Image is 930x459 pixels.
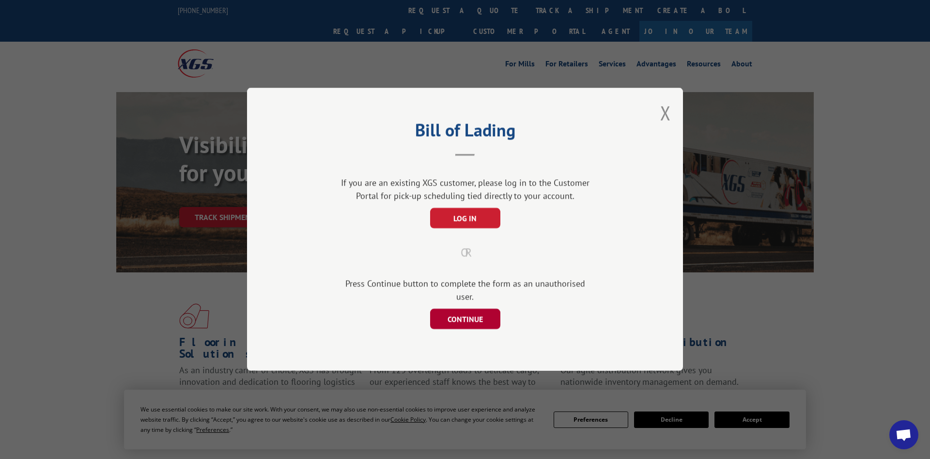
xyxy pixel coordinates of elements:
[430,309,500,330] button: CONTINUE
[430,208,500,229] button: LOG IN
[430,215,500,223] a: LOG IN
[295,244,635,262] div: OR
[295,123,635,142] h2: Bill of Lading
[660,100,671,126] button: Close modal
[337,176,593,203] div: If you are an existing XGS customer, please log in to the Customer Portal for pick-up scheduling ...
[337,277,593,303] div: Press Continue button to complete the form as an unauthorised user.
[889,420,918,449] div: Open chat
